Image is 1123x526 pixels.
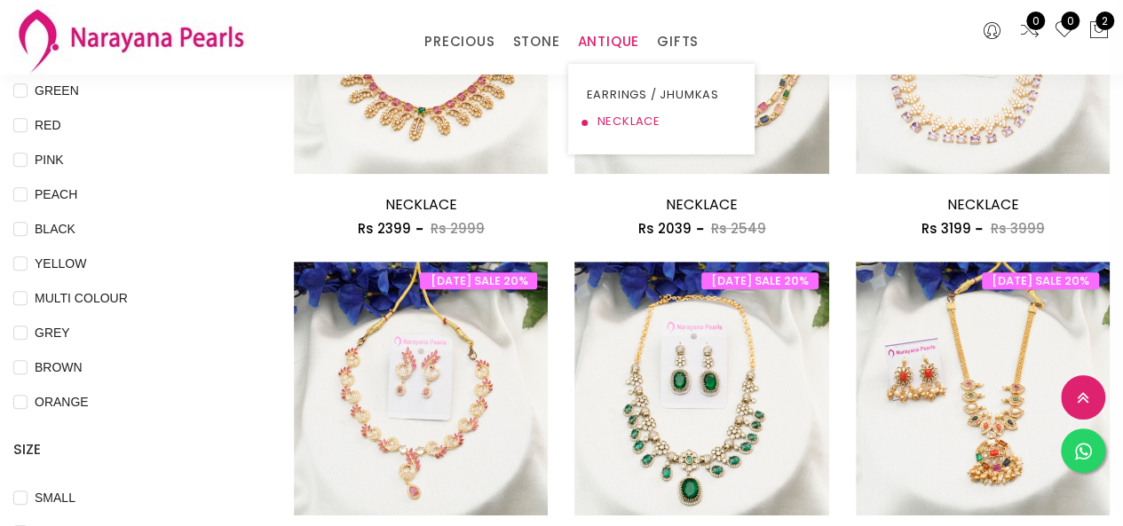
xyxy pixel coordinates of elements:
span: SMALL [28,488,83,507]
a: NECKLACE [946,194,1018,215]
span: 0 [1026,12,1045,30]
span: Rs 3999 [990,219,1044,238]
button: 2 [1088,20,1110,43]
span: BROWN [28,357,90,377]
span: 0 [1061,12,1080,30]
a: GIFTS [657,28,699,55]
span: Rs 3199 [921,219,970,238]
span: [DATE] SALE 20% [982,272,1099,289]
a: PRECIOUS [424,28,494,55]
a: 0 [1054,20,1075,43]
a: NECKLACE [385,194,457,215]
span: ORANGE [28,392,96,412]
span: Rs 2999 [431,219,485,238]
span: Rs 2039 [638,219,692,238]
h4: SIZE [13,439,241,460]
span: Rs 2399 [358,219,411,238]
a: STONE [512,28,559,55]
a: ANTIQUE [577,28,639,55]
span: 2 [1095,12,1114,30]
a: EARRINGS / JHUMKAS [586,82,737,108]
span: YELLOW [28,254,93,273]
span: BLACK [28,219,83,239]
span: GREY [28,323,77,342]
a: 0 [1019,20,1040,43]
span: PINK [28,150,71,169]
span: RED [28,115,68,135]
span: PEACH [28,184,84,204]
span: [DATE] SALE 20% [420,272,537,289]
span: [DATE] SALE 20% [701,272,819,289]
span: MULTI COLOUR [28,288,135,308]
span: Rs 2549 [711,219,766,238]
a: NECKLACE [666,194,738,215]
a: NECKLACE [586,108,737,135]
span: GREEN [28,81,86,100]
